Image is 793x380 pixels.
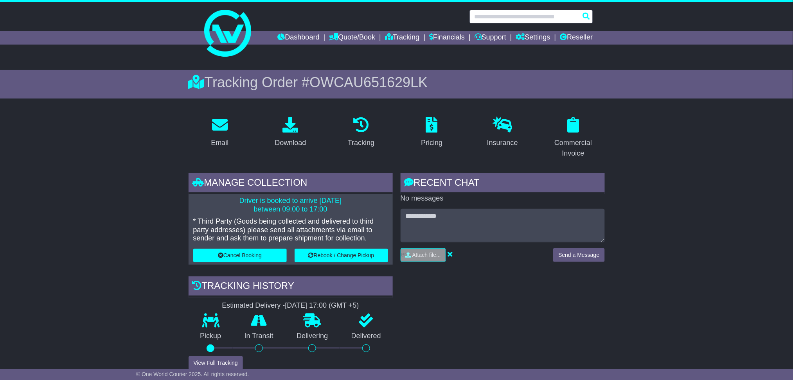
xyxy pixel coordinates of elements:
[189,74,605,91] div: Tracking Order #
[193,197,388,213] p: Driver is booked to arrive [DATE] between 09:00 to 17:00
[270,114,311,151] a: Download
[136,371,249,377] span: © One World Courier 2025. All rights reserved.
[553,248,604,262] button: Send a Message
[233,332,285,341] p: In Transit
[547,138,600,159] div: Commercial Invoice
[211,138,228,148] div: Email
[189,356,243,370] button: View Full Tracking
[340,332,393,341] p: Delivered
[343,114,379,151] a: Tracking
[329,31,375,45] a: Quote/Book
[542,114,605,161] a: Commercial Invoice
[193,249,287,262] button: Cancel Booking
[401,173,605,194] div: RECENT CHAT
[429,31,465,45] a: Financials
[487,138,518,148] div: Insurance
[285,301,359,310] div: [DATE] 17:00 (GMT +5)
[560,31,593,45] a: Reseller
[348,138,374,148] div: Tracking
[385,31,419,45] a: Tracking
[189,276,393,298] div: Tracking history
[475,31,506,45] a: Support
[278,31,320,45] a: Dashboard
[295,249,388,262] button: Rebook / Change Pickup
[401,194,605,203] p: No messages
[189,173,393,194] div: Manage collection
[421,138,442,148] div: Pricing
[189,301,393,310] div: Estimated Delivery -
[309,74,428,90] span: OWCAU651629LK
[189,332,233,341] p: Pickup
[482,114,523,151] a: Insurance
[416,114,448,151] a: Pricing
[193,217,388,243] p: * Third Party (Goods being collected and delivered to third party addresses) please send all atta...
[516,31,550,45] a: Settings
[285,332,340,341] p: Delivering
[275,138,306,148] div: Download
[206,114,234,151] a: Email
